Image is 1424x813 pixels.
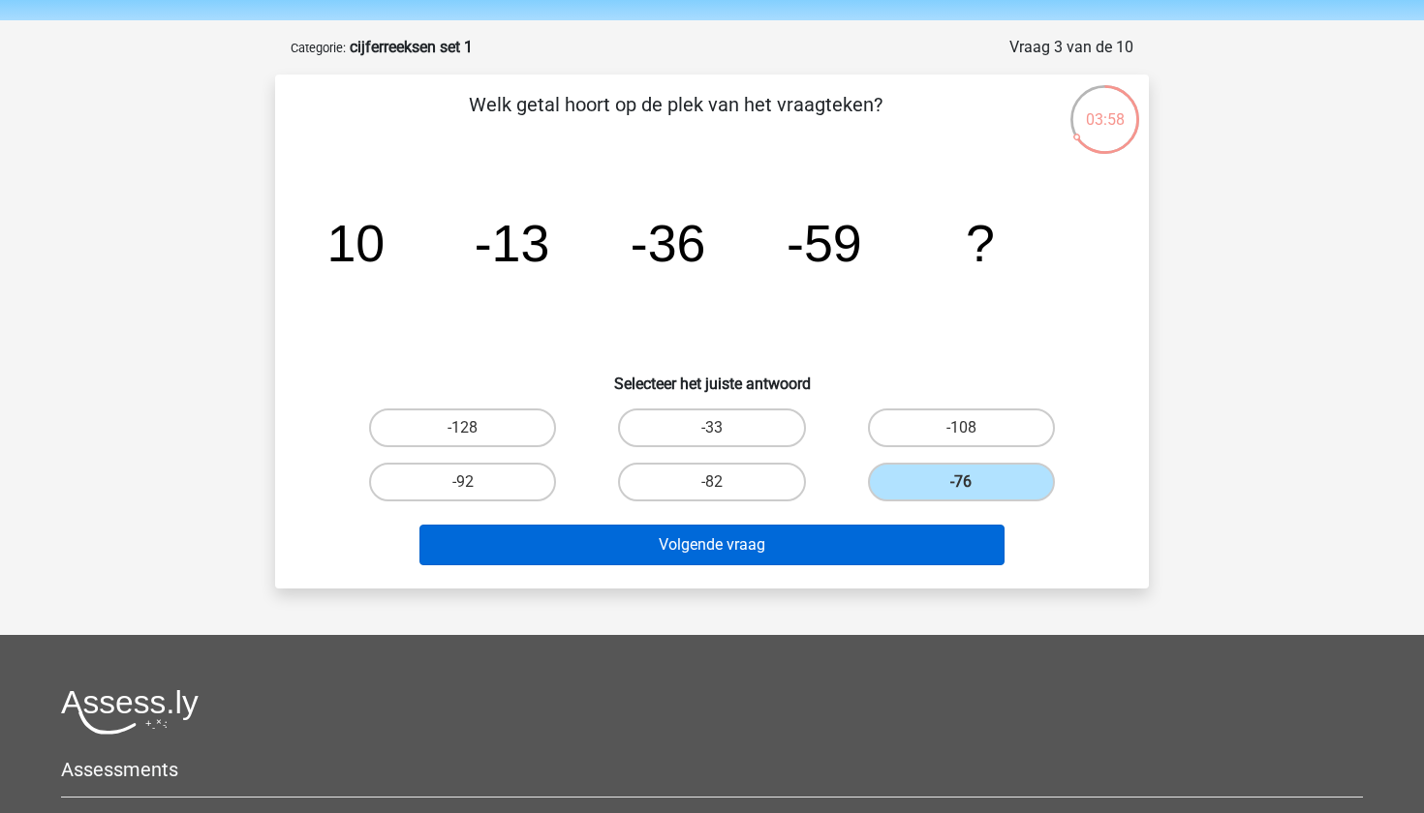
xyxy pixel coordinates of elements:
label: -33 [618,408,805,447]
label: -76 [868,463,1055,501]
label: -92 [369,463,556,501]
h6: Selecteer het juiste antwoord [306,359,1118,393]
div: Vraag 3 van de 10 [1009,36,1133,59]
tspan: 10 [326,214,385,272]
tspan: -13 [475,214,550,272]
tspan: ? [966,214,995,272]
strong: cijferreeksen set 1 [350,38,473,56]
label: -128 [369,408,556,447]
small: Categorie: [291,41,346,55]
div: 03:58 [1068,83,1141,132]
label: -82 [618,463,805,501]
button: Volgende vraag [419,525,1006,565]
img: Assessly logo [61,689,199,735]
tspan: -59 [787,214,862,272]
h5: Assessments [61,758,1363,781]
tspan: -36 [631,214,706,272]
p: Welk getal hoort op de plek van het vraagteken? [306,90,1045,148]
label: -108 [868,408,1055,447]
